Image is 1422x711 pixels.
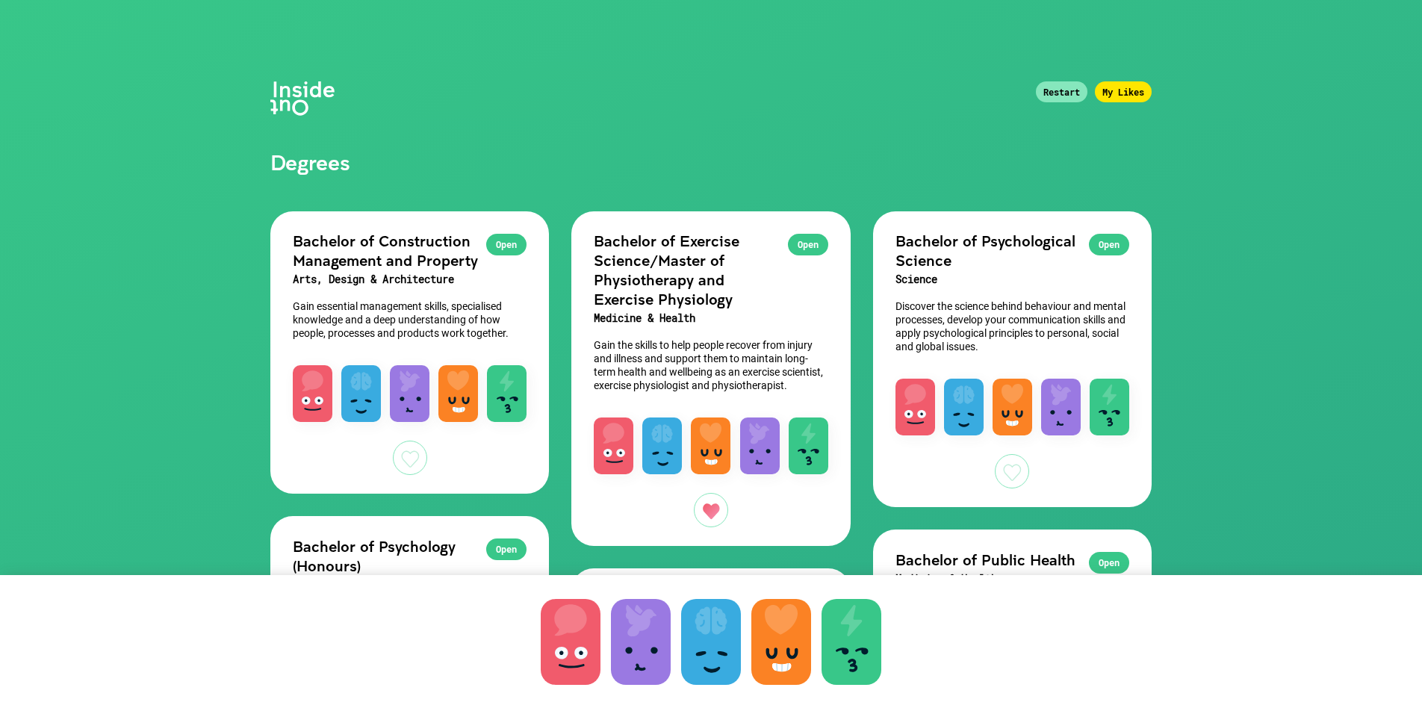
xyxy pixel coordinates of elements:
[895,231,1129,270] h2: Bachelor of Psychological Science
[873,211,1152,508] a: OpenBachelor of Psychological ScienceScienceDiscover the science behind behaviour and mental proc...
[486,538,527,560] div: Open
[571,211,850,547] a: OpenBachelor of Exercise Science/Master of Physiotherapy and Exercise PhysiologyMedicine & Health...
[594,338,828,392] p: Gain the skills to help people recover from injury and illness and support them to maintain long-...
[594,308,828,328] h3: Medicine & Health
[486,234,527,255] div: Open
[270,211,549,494] a: OpenBachelor of Construction Management and PropertyArts, Design & ArchitectureGain essential man...
[895,550,1129,569] h2: Bachelor of Public Health
[1036,81,1087,102] div: Restart
[1095,84,1174,99] a: My Likes
[594,231,828,308] h2: Bachelor of Exercise Science/Master of Physiotherapy and Exercise Physiology
[293,270,527,289] h3: Arts, Design & Architecture
[788,234,828,255] div: Open
[895,299,1129,353] p: Discover the science behind behaviour and mental processes, develop your communication skills and...
[1089,552,1129,574] div: Open
[293,536,527,575] h2: Bachelor of Psychology (Honours)
[1089,234,1129,255] div: Open
[293,231,527,270] h2: Bachelor of Construction Management and Property
[1095,81,1152,102] div: My Likes
[895,270,1129,289] h3: Science
[293,299,527,340] p: Gain essential management skills, specialised knowledge and a deep understanding of how people, p...
[895,569,1129,589] h3: Medicine & Health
